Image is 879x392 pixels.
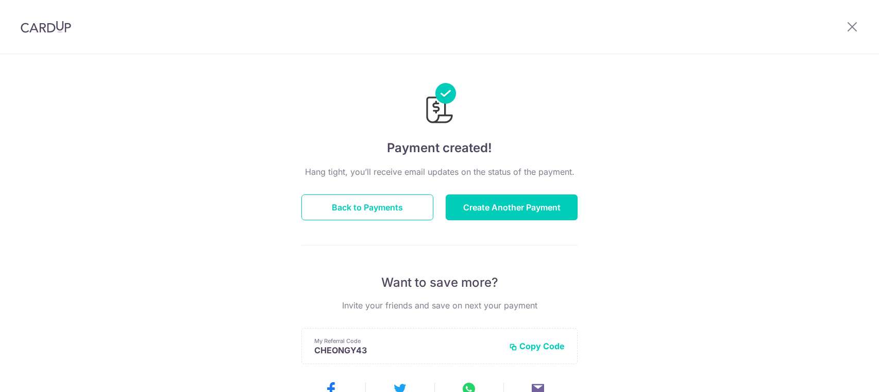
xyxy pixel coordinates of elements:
[301,194,433,220] button: Back to Payments
[301,274,578,291] p: Want to save more?
[314,345,501,355] p: CHEONGY43
[21,21,71,33] img: CardUp
[446,194,578,220] button: Create Another Payment
[423,83,456,126] img: Payments
[314,337,501,345] p: My Referral Code
[301,299,578,312] p: Invite your friends and save on next your payment
[301,166,578,178] p: Hang tight, you’ll receive email updates on the status of the payment.
[301,139,578,157] h4: Payment created!
[509,341,565,351] button: Copy Code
